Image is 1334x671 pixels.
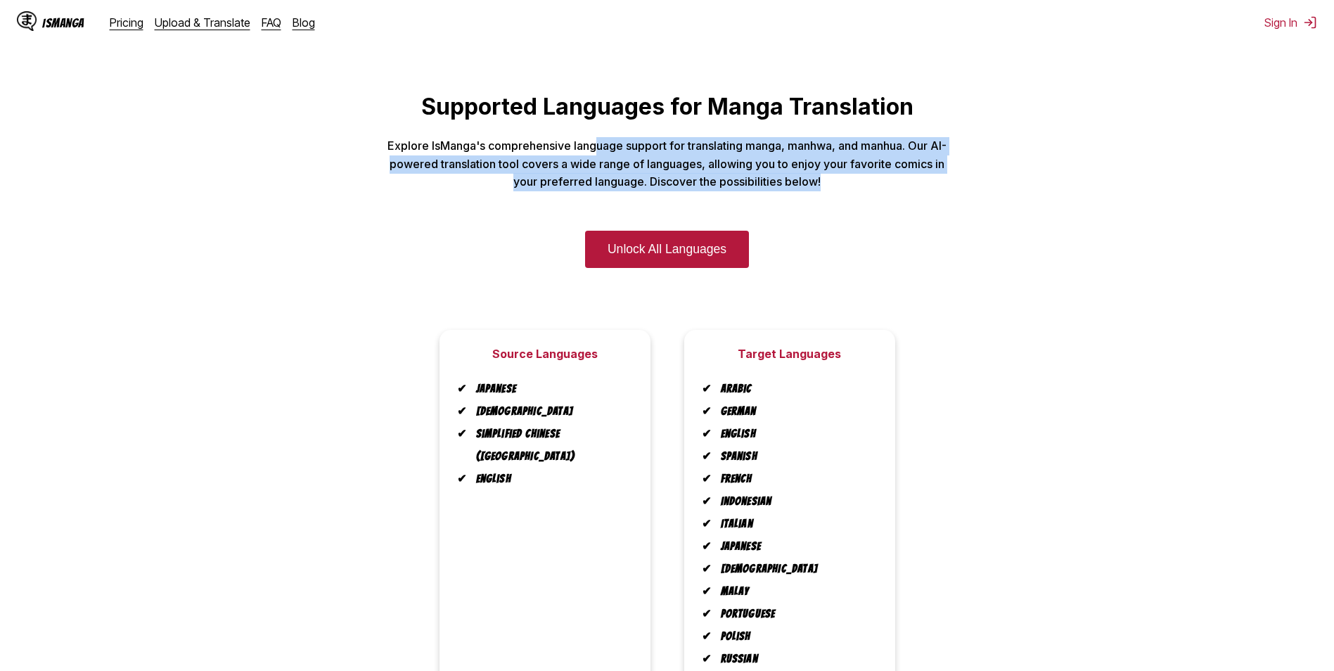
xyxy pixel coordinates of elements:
img: IsManga Logo [17,11,37,31]
li: Russian [712,648,878,670]
div: IsManga [42,16,84,30]
li: English [712,423,878,445]
a: Unlock All Languages [585,231,749,268]
li: English [468,468,634,490]
a: Pricing [110,15,143,30]
h2: Target Languages [738,347,841,361]
li: [DEMOGRAPHIC_DATA] [468,400,634,423]
a: FAQ [262,15,281,30]
li: Malay [712,580,878,603]
li: Indonesian [712,490,878,513]
h2: Source Languages [492,347,598,361]
img: Sign out [1303,15,1317,30]
li: German [712,400,878,423]
li: Spanish [712,445,878,468]
h1: Supported Languages for Manga Translation [11,93,1323,120]
li: Japanese [468,378,634,400]
button: Sign In [1264,15,1317,30]
li: French [712,468,878,490]
p: Explore IsManga's comprehensive language support for translating manga, manhwa, and manhua. Our A... [386,137,949,191]
a: IsManga LogoIsManga [17,11,110,34]
li: Italian [712,513,878,535]
li: Arabic [712,378,878,400]
a: Blog [293,15,315,30]
a: Upload & Translate [155,15,250,30]
li: Japanese [712,535,878,558]
li: Polish [712,625,878,648]
li: Portuguese [712,603,878,625]
li: [DEMOGRAPHIC_DATA] [712,558,878,580]
li: Simplified Chinese ([GEOGRAPHIC_DATA]) [468,423,634,468]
